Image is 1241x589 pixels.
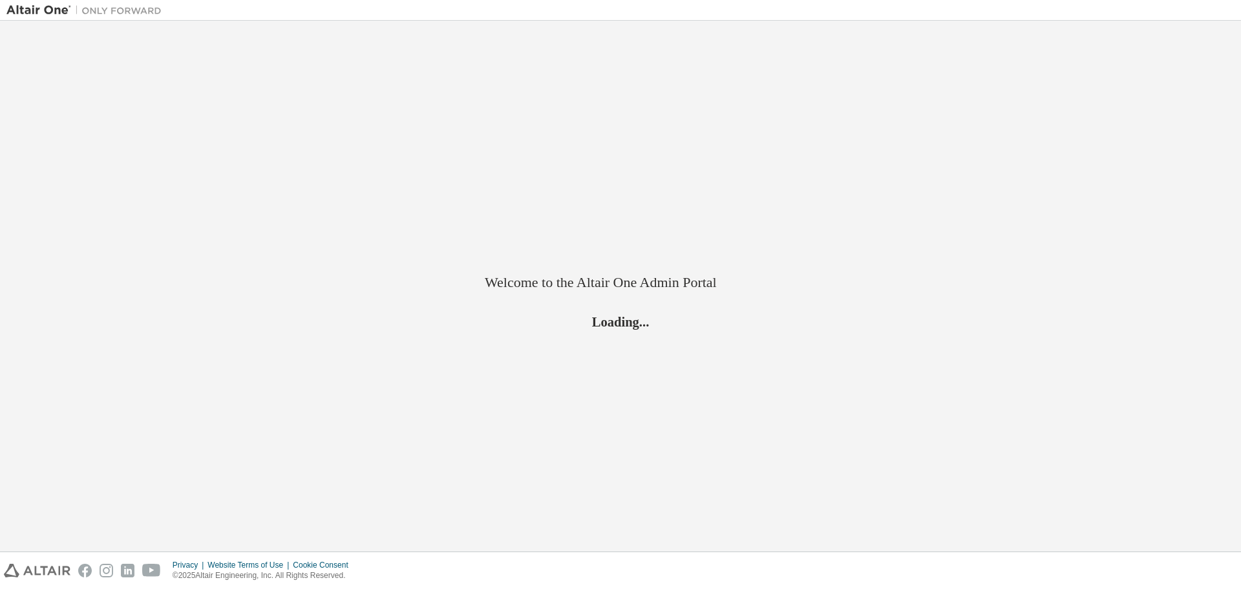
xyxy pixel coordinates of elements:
[207,560,293,570] div: Website Terms of Use
[121,564,134,577] img: linkedin.svg
[485,313,756,330] h2: Loading...
[4,564,70,577] img: altair_logo.svg
[293,560,355,570] div: Cookie Consent
[100,564,113,577] img: instagram.svg
[78,564,92,577] img: facebook.svg
[173,570,356,581] p: © 2025 Altair Engineering, Inc. All Rights Reserved.
[6,4,168,17] img: Altair One
[142,564,161,577] img: youtube.svg
[485,273,756,292] h2: Welcome to the Altair One Admin Portal
[173,560,207,570] div: Privacy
